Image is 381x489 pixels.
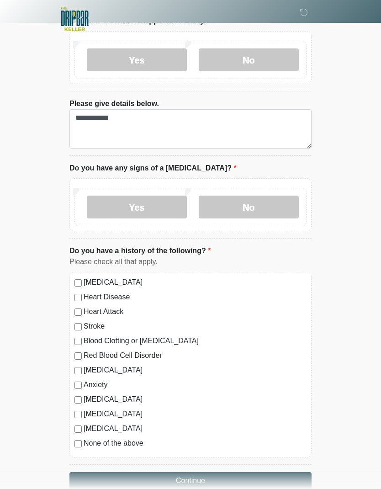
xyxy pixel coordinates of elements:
label: [MEDICAL_DATA] [84,277,307,288]
label: Please give details below. [69,98,159,109]
label: Do you have a history of the following? [69,245,211,256]
input: Anxiety [74,382,82,389]
input: [MEDICAL_DATA] [74,396,82,404]
label: Heart Attack [84,306,307,317]
input: [MEDICAL_DATA] [74,411,82,418]
input: Red Blood Cell Disorder [74,352,82,360]
input: [MEDICAL_DATA] [74,425,82,433]
label: Do you have any signs of a [MEDICAL_DATA]? [69,163,237,174]
input: Heart Attack [74,308,82,316]
input: Heart Disease [74,294,82,301]
label: Stroke [84,321,307,332]
input: Stroke [74,323,82,330]
label: [MEDICAL_DATA] [84,365,307,376]
label: Yes [87,196,187,218]
label: No [199,48,299,71]
label: Red Blood Cell Disorder [84,350,307,361]
label: [MEDICAL_DATA] [84,423,307,434]
input: Blood Clotting or [MEDICAL_DATA] [74,338,82,345]
label: No [199,196,299,218]
input: [MEDICAL_DATA] [74,367,82,374]
label: Anxiety [84,379,307,390]
img: The DRIPBaR - Keller Logo [60,7,89,31]
label: Heart Disease [84,292,307,303]
label: [MEDICAL_DATA] [84,394,307,405]
input: None of the above [74,440,82,447]
div: Please check all that apply. [69,256,312,267]
label: Blood Clotting or [MEDICAL_DATA] [84,335,307,346]
label: None of the above [84,438,307,449]
label: [MEDICAL_DATA] [84,409,307,420]
label: Yes [87,48,187,71]
input: [MEDICAL_DATA] [74,279,82,287]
